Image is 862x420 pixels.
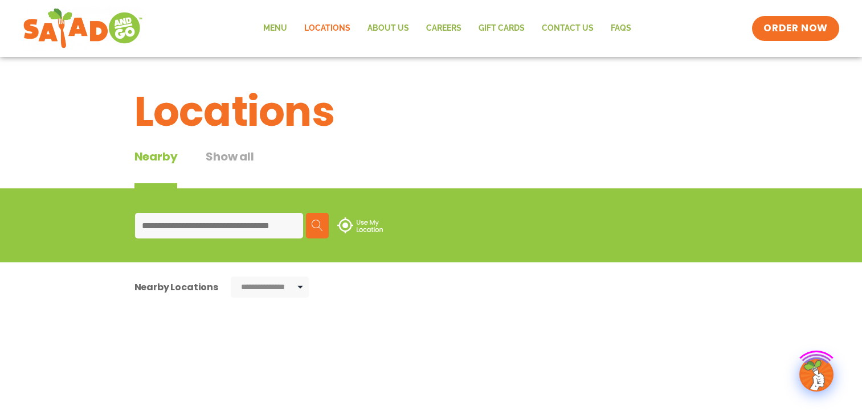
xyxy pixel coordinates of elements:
[359,15,418,42] a: About Us
[312,220,323,231] img: search.svg
[134,280,218,294] div: Nearby Locations
[206,148,254,188] button: Show all
[134,148,178,188] div: Nearby
[296,15,359,42] a: Locations
[533,15,602,42] a: Contact Us
[255,15,640,42] nav: Menu
[134,81,728,142] h1: Locations
[255,15,296,42] a: Menu
[752,16,839,41] a: ORDER NOW
[23,6,143,51] img: new-SAG-logo-768×292
[602,15,640,42] a: FAQs
[418,15,470,42] a: Careers
[763,22,827,35] span: ORDER NOW
[134,148,283,188] div: Tabbed content
[337,217,383,233] img: use-location.svg
[470,15,533,42] a: GIFT CARDS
